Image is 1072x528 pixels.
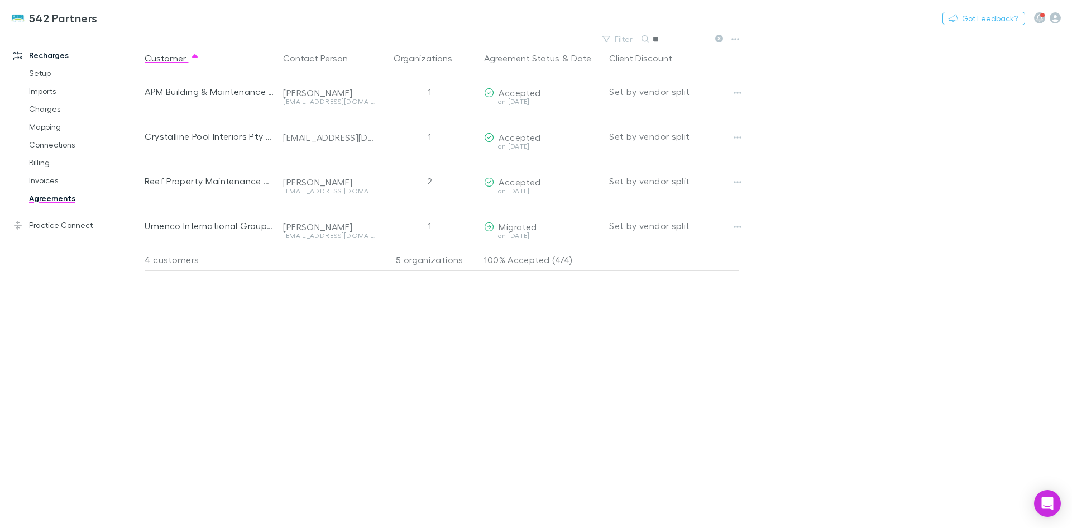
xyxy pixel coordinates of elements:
a: Setup [18,64,151,82]
button: Got Feedback? [942,12,1025,25]
button: Customer [145,47,199,69]
button: Filter [597,32,639,46]
a: Practice Connect [2,216,151,234]
button: Organizations [394,47,466,69]
div: [PERSON_NAME] [283,87,375,98]
p: 100% Accepted (4/4) [484,249,600,270]
div: 5 organizations [379,249,480,271]
a: Billing [18,154,151,172]
div: on [DATE] [484,232,600,239]
div: [PERSON_NAME] [283,177,375,188]
button: Agreement Status [484,47,559,69]
span: Accepted [499,132,540,142]
div: 1 [379,69,480,114]
div: [PERSON_NAME] [283,221,375,232]
a: Charges [18,100,151,118]
div: Crystalline Pool Interiors Pty Ltd [145,114,274,159]
div: APM Building & Maintenance Pty Ltd [145,69,274,114]
div: Set by vendor split [609,114,739,159]
div: Umenco International Group Pty Ltd [145,203,274,248]
a: Agreements [18,189,151,207]
span: Accepted [499,87,540,98]
button: Contact Person [283,47,361,69]
div: on [DATE] [484,98,600,105]
a: Recharges [2,46,151,64]
div: Reef Property Maintenance & Services Pty. Ltd. [145,159,274,203]
span: Migrated [499,221,537,232]
a: Connections [18,136,151,154]
div: 4 customers [145,249,279,271]
div: 1 [379,203,480,248]
div: Open Intercom Messenger [1034,490,1061,517]
a: 542 Partners [4,4,104,31]
span: Accepted [499,177,540,187]
h3: 542 Partners [29,11,98,25]
button: Date [571,47,591,69]
div: [EMAIL_ADDRESS][DOMAIN_NAME] [283,188,375,194]
button: Client Discount [609,47,686,69]
a: Imports [18,82,151,100]
div: on [DATE] [484,188,600,194]
div: 1 [379,114,480,159]
img: 542 Partners's Logo [11,11,25,25]
div: 2 [379,159,480,203]
div: [EMAIL_ADDRESS][DOMAIN_NAME] [283,98,375,105]
div: Set by vendor split [609,69,739,114]
div: Set by vendor split [609,159,739,203]
div: & [484,47,600,69]
a: Mapping [18,118,151,136]
div: on [DATE] [484,143,600,150]
a: Invoices [18,172,151,189]
div: [EMAIL_ADDRESS][DOMAIN_NAME] [283,232,375,239]
div: [EMAIL_ADDRESS][DOMAIN_NAME] [283,132,375,143]
div: Set by vendor split [609,203,739,248]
